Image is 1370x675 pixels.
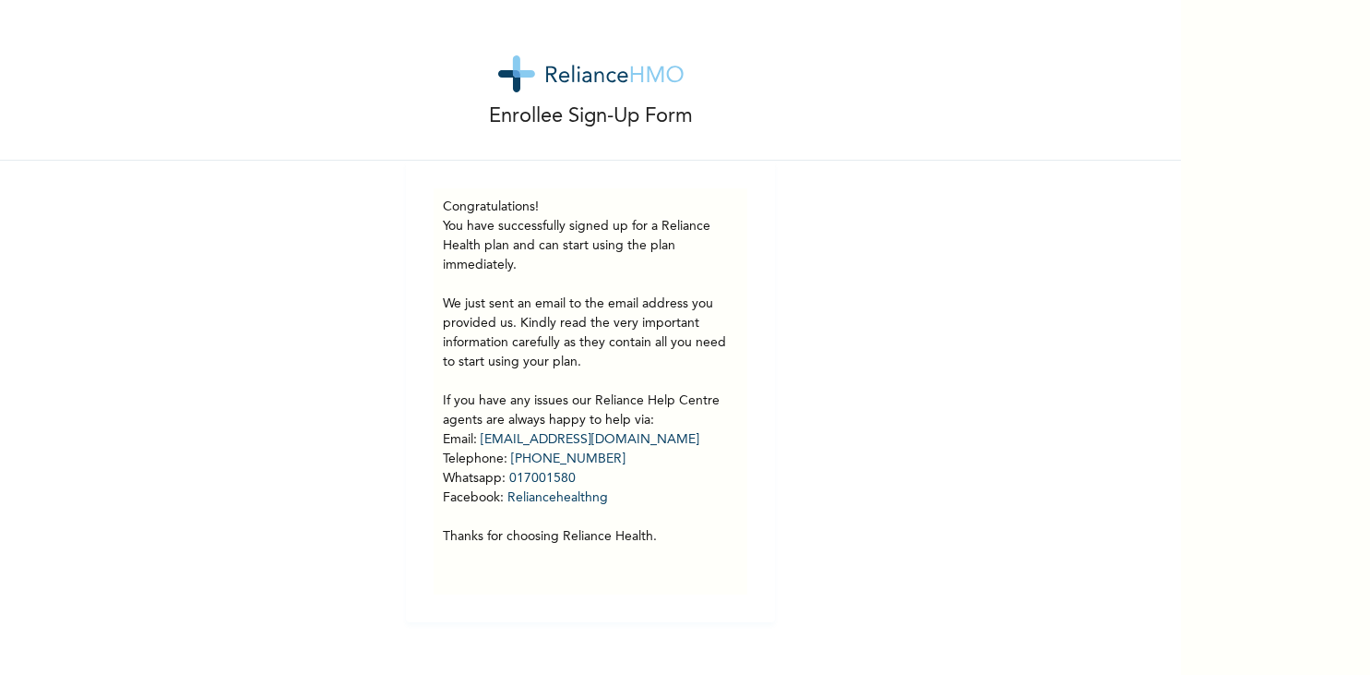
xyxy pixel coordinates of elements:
[511,452,625,465] a: [PHONE_NUMBER]
[443,198,738,217] h3: Congratulations!
[509,472,576,485] a: 017001580
[443,217,738,547] p: You have successfully signed up for a Reliance Health plan and can start using the plan immediate...
[498,55,684,92] img: logo
[481,433,699,446] a: [EMAIL_ADDRESS][DOMAIN_NAME]
[507,491,608,504] a: Reliancehealthng
[489,102,693,132] p: Enrollee Sign-Up Form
